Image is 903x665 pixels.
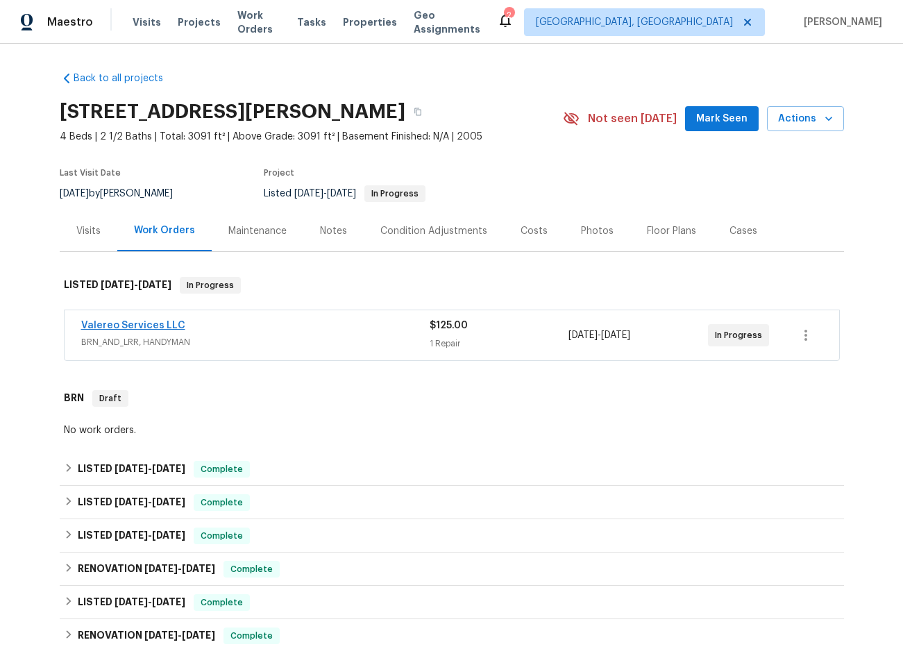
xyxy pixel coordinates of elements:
span: [DATE] [115,497,148,507]
span: Last Visit Date [60,169,121,177]
span: [DATE] [144,564,178,573]
div: LISTED [DATE]-[DATE]Complete [60,486,844,519]
button: Actions [767,106,844,132]
button: Copy Address [405,99,430,124]
div: Condition Adjustments [380,224,487,238]
span: Not seen [DATE] [588,112,677,126]
span: [DATE] [568,330,598,340]
div: LISTED [DATE]-[DATE]In Progress [60,263,844,308]
h6: LISTED [78,594,185,611]
span: Tasks [297,17,326,27]
span: Geo Assignments [414,8,480,36]
div: Photos [581,224,614,238]
div: Floor Plans [647,224,696,238]
div: RENOVATION [DATE]-[DATE]Complete [60,619,844,653]
span: [DATE] [115,597,148,607]
a: Back to all projects [60,71,193,85]
h6: LISTED [64,277,171,294]
div: Work Orders [134,224,195,237]
span: BRN_AND_LRR, HANDYMAN [81,335,430,349]
div: Visits [76,224,101,238]
span: - [568,328,630,342]
div: Cases [729,224,757,238]
span: Complete [195,496,248,510]
button: Mark Seen [685,106,759,132]
span: - [101,280,171,289]
span: - [144,630,215,640]
span: - [115,497,185,507]
span: - [115,597,185,607]
span: [DATE] [144,630,178,640]
h6: LISTED [78,528,185,544]
span: [DATE] [152,530,185,540]
span: [DATE] [152,464,185,473]
span: [DATE] [601,330,630,340]
span: [DATE] [60,189,89,199]
span: [DATE] [182,630,215,640]
div: by [PERSON_NAME] [60,185,189,202]
span: $125.00 [430,321,468,330]
div: LISTED [DATE]-[DATE]Complete [60,519,844,553]
span: [DATE] [138,280,171,289]
h6: RENOVATION [78,628,215,644]
span: [GEOGRAPHIC_DATA], [GEOGRAPHIC_DATA] [536,15,733,29]
span: In Progress [181,278,239,292]
span: [DATE] [294,189,323,199]
a: Valereo Services LLC [81,321,185,330]
span: - [115,530,185,540]
h2: [STREET_ADDRESS][PERSON_NAME] [60,105,405,119]
div: BRN Draft [60,376,844,421]
div: LISTED [DATE]-[DATE]Complete [60,586,844,619]
span: [DATE] [115,464,148,473]
span: - [294,189,356,199]
span: [DATE] [152,597,185,607]
div: Notes [320,224,347,238]
span: In Progress [366,190,424,198]
span: Listed [264,189,425,199]
span: Work Orders [237,8,280,36]
span: In Progress [715,328,768,342]
span: Properties [343,15,397,29]
span: - [144,564,215,573]
span: Mark Seen [696,110,748,128]
span: - [115,464,185,473]
span: [DATE] [115,530,148,540]
div: 2 [504,8,514,22]
span: Maestro [47,15,93,29]
span: Complete [195,462,248,476]
span: Draft [94,392,127,405]
span: Complete [225,629,278,643]
div: 1 Repair [430,337,569,351]
div: RENOVATION [DATE]-[DATE]Complete [60,553,844,586]
span: [DATE] [152,497,185,507]
span: [DATE] [327,189,356,199]
span: [PERSON_NAME] [798,15,882,29]
span: Visits [133,15,161,29]
div: No work orders. [64,423,840,437]
span: Complete [225,562,278,576]
h6: BRN [64,390,84,407]
div: Costs [521,224,548,238]
span: Projects [178,15,221,29]
div: LISTED [DATE]-[DATE]Complete [60,453,844,486]
span: Complete [195,529,248,543]
span: Complete [195,596,248,609]
div: Maintenance [228,224,287,238]
h6: RENOVATION [78,561,215,578]
span: [DATE] [101,280,134,289]
span: Actions [778,110,833,128]
h6: LISTED [78,494,185,511]
span: [DATE] [182,564,215,573]
h6: LISTED [78,461,185,478]
span: Project [264,169,294,177]
span: 4 Beds | 2 1/2 Baths | Total: 3091 ft² | Above Grade: 3091 ft² | Basement Finished: N/A | 2005 [60,130,563,144]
